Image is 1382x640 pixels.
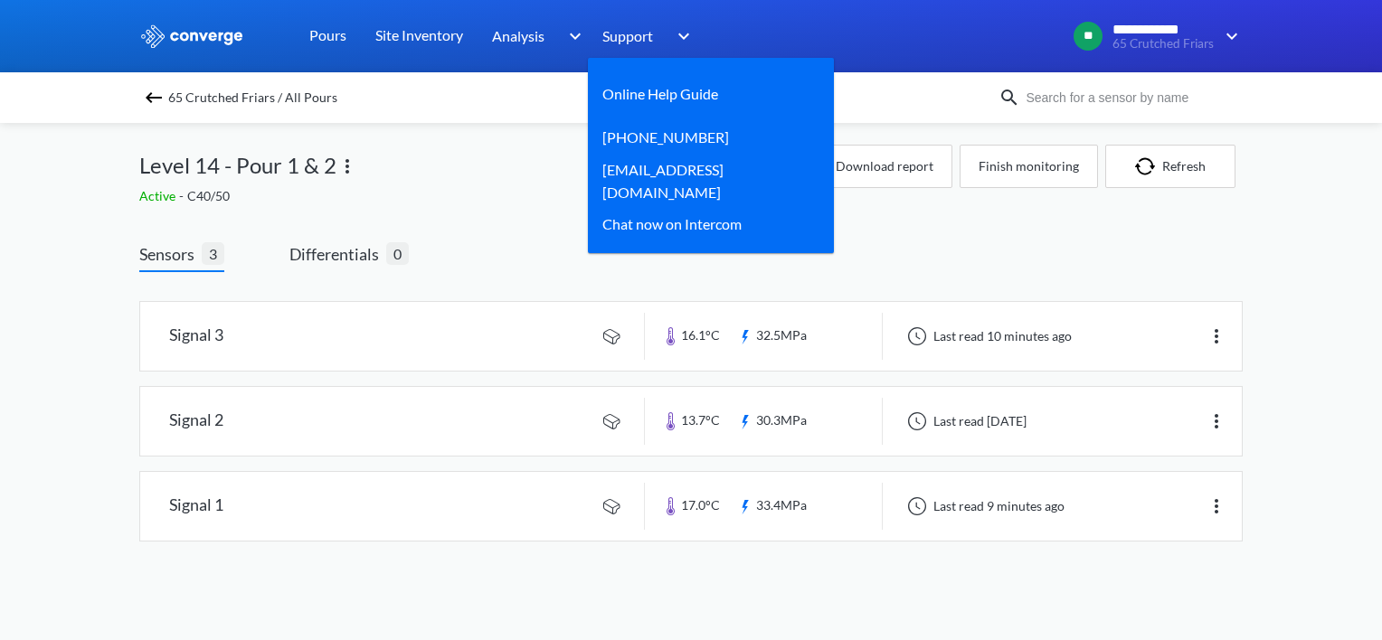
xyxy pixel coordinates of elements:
a: [PHONE_NUMBER] [602,126,729,148]
img: downArrow.svg [557,25,586,47]
button: Finish monitoring [960,145,1098,188]
img: icon-search.svg [999,87,1020,108]
a: Online Help Guide [602,82,718,105]
img: backspace.svg [143,87,165,108]
span: 0 [386,242,409,265]
img: downArrow.svg [666,25,695,47]
span: 65 Crutched Friars / All Pours [168,85,337,110]
span: 3 [202,242,224,265]
button: Download report [799,145,952,188]
span: 65 Crutched Friars [1112,37,1214,51]
img: downArrow.svg [1214,25,1243,47]
img: more.svg [1206,410,1227,432]
a: [EMAIL_ADDRESS][DOMAIN_NAME] [602,158,805,203]
div: Chat now on Intercom [602,212,742,235]
button: Refresh [1105,145,1235,188]
input: Search for a sensor by name [1020,88,1239,108]
div: C40/50 [139,186,799,206]
img: more.svg [1206,325,1227,347]
img: logo_ewhite.svg [139,24,244,48]
span: Differentials [289,241,386,267]
span: Active [139,188,179,203]
span: Support [602,24,653,47]
span: Analysis [492,24,544,47]
span: Level 14 - Pour 1 & 2 [139,148,336,183]
img: more.svg [1206,495,1227,517]
img: icon-refresh.svg [1135,157,1162,175]
span: Sensors [139,241,202,267]
span: - [179,188,187,203]
img: more.svg [336,155,358,177]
